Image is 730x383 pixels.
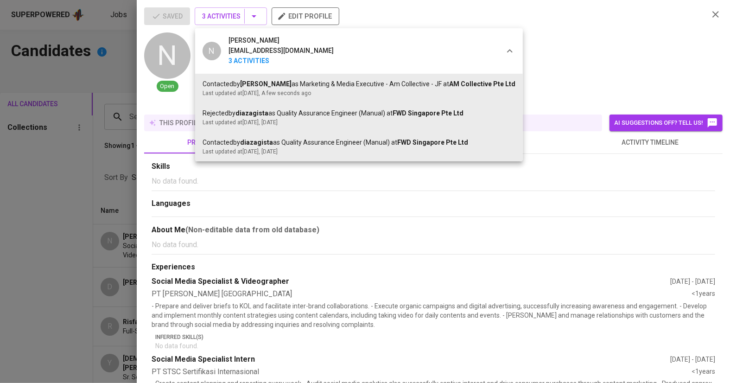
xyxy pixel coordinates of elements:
[195,28,523,74] div: N[PERSON_NAME][EMAIL_ADDRESS][DOMAIN_NAME]3 Activities
[203,138,515,147] div: Contacted by as Quality Assurance Engineer (Manual) at
[393,109,463,117] span: FWD Singapore Pte Ltd
[397,139,468,146] span: FWD Singapore Pte Ltd
[449,80,515,88] span: AM Collective Pte Ltd
[229,36,279,46] span: [PERSON_NAME]
[203,89,515,97] div: Last updated at [DATE] , A few seconds ago
[240,80,292,88] b: [PERSON_NAME]
[203,147,515,156] div: Last updated at [DATE] , [DATE]
[203,118,515,127] div: Last updated at [DATE] , [DATE]
[229,56,334,66] b: 3 Activities
[203,109,515,118] div: Rejected by as Quality Assurance Engineer (Manual) at
[229,46,334,56] div: [EMAIL_ADDRESS][DOMAIN_NAME]
[240,139,273,146] b: diazagista
[203,42,221,60] div: N
[235,109,268,117] b: diazagista
[203,79,515,89] div: Contacted by as Marketing & Media Executive - Am Collective - JF at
